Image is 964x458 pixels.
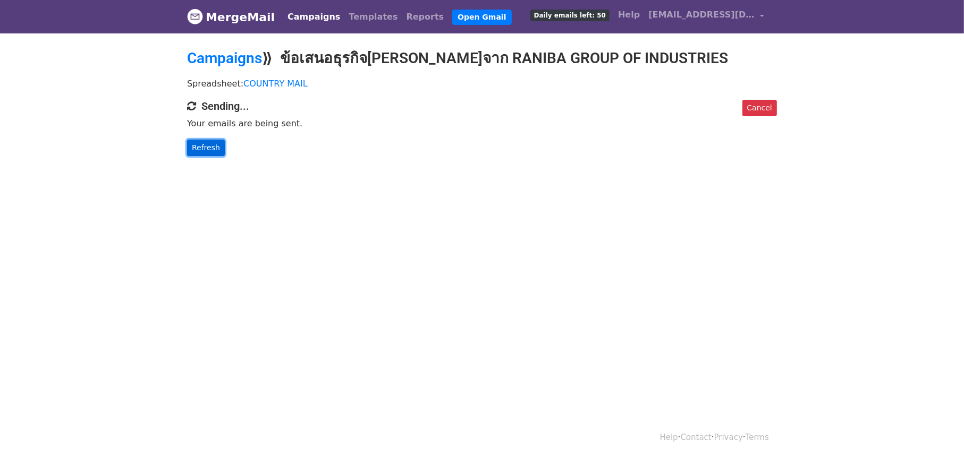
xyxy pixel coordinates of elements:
[187,8,203,24] img: MergeMail logo
[526,4,614,25] a: Daily emails left: 50
[746,433,769,442] a: Terms
[911,407,964,458] iframe: Chat Widget
[681,433,712,442] a: Contact
[648,8,755,21] span: [EMAIL_ADDRESS][DOMAIN_NAME]
[742,100,777,116] a: Cancel
[187,49,777,67] h2: ⟫ ข้อเสนอธุรกิจ[PERSON_NAME]จาก RANIBA GROUP OF INDUSTRIES
[614,4,644,25] a: Help
[243,79,308,89] a: COUNTRY MAIL
[187,100,777,113] h4: Sending...
[402,6,449,28] a: Reports
[660,433,678,442] a: Help
[187,49,262,67] a: Campaigns
[644,4,768,29] a: [EMAIL_ADDRESS][DOMAIN_NAME]
[714,433,743,442] a: Privacy
[344,6,402,28] a: Templates
[452,10,511,25] a: Open Gmail
[187,118,777,129] p: Your emails are being sent.
[187,6,275,28] a: MergeMail
[187,140,225,156] a: Refresh
[283,6,344,28] a: Campaigns
[187,78,777,89] p: Spreadsheet:
[530,10,610,21] span: Daily emails left: 50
